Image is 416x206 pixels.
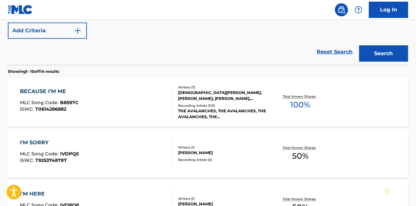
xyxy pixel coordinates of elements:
img: help [355,6,362,14]
div: Writers ( 1 ) [178,196,267,201]
div: BECAUSE I'M ME [20,87,78,95]
span: B8597C [60,100,78,105]
p: Total Known Shares: [283,94,318,99]
span: IVDPQ5 [60,151,79,157]
button: Search [359,45,408,62]
span: 100 % [291,99,310,111]
p: Total Known Shares: [283,197,318,201]
img: search [338,6,345,14]
span: T0614286882 [35,106,66,112]
div: [DEMOGRAPHIC_DATA][PERSON_NAME], [PERSON_NAME], [PERSON_NAME], [PERSON_NAME], [PERSON_NAME], [PER... [178,90,267,102]
p: Showing 1 - 10 of 114 results [8,69,59,74]
span: T9253748797 [35,157,67,163]
div: Writers ( 7 ) [178,85,267,90]
button: Add Criteria [8,23,87,39]
span: MLC Song Code : [20,151,60,157]
div: [PERSON_NAME] [178,150,267,156]
p: Total Known Shares: [283,145,318,150]
img: MLC Logo [8,5,33,14]
span: 50 % [292,150,308,162]
div: THE AVALANCHES, THE AVALANCHES, THE AVALANCHES, THE AVALANCHES,BONDAX, THE AVALANCHES,BLACK MILK [178,108,267,120]
iframe: Chat Widget [383,175,416,206]
div: Recording Artists ( 0 ) [178,157,267,162]
span: MLC Song Code : [20,100,60,105]
div: I'M HERE [20,190,79,198]
div: I'M SORRY [20,139,79,147]
a: Public Search [335,3,348,16]
span: ISWC : [20,157,35,163]
a: BECAUSE I'M MEMLC Song Code:B8597CISWC:T0614286882Writers (7)[DEMOGRAPHIC_DATA][PERSON_NAME], [PE... [8,78,408,127]
div: Writers ( 1 ) [178,145,267,150]
div: Recording Artists ( 125 ) [178,103,267,108]
span: ISWC : [20,106,35,112]
div: Help [352,3,365,16]
div: Drag [385,181,389,201]
a: I'M SORRYMLC Song Code:IVDPQ5ISWC:T9253748797Writers (1)[PERSON_NAME]Recording Artists (0)Total K... [8,129,408,178]
a: Log In [369,2,408,18]
a: Reset Search [313,45,356,59]
img: 9d2ae6d4665cec9f34b9.svg [74,27,82,35]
